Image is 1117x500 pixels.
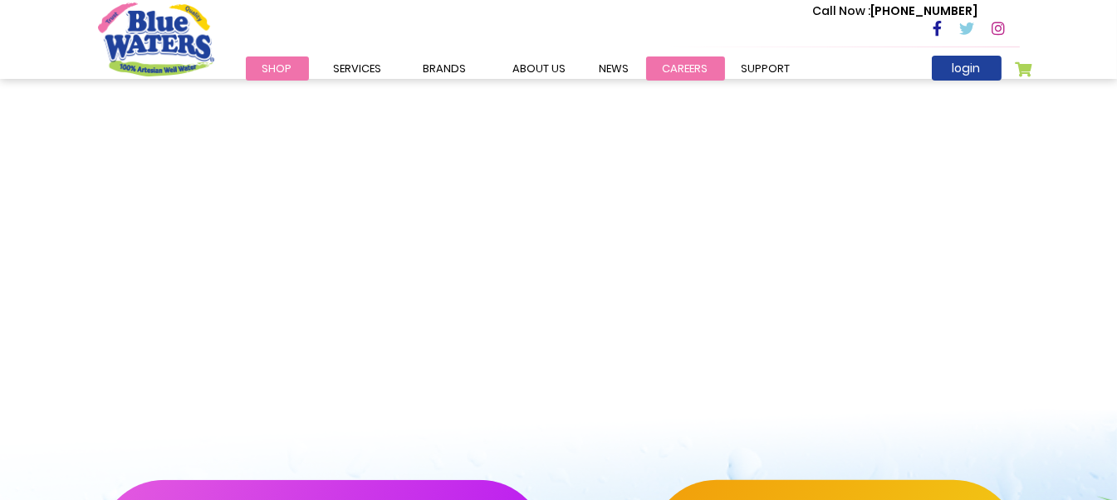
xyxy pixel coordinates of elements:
span: Brands [424,61,467,76]
span: Call Now : [813,2,871,19]
a: store logo [98,2,214,76]
a: support [725,56,807,81]
a: login [932,56,1002,81]
span: Shop [262,61,292,76]
a: News [583,56,646,81]
a: about us [497,56,583,81]
span: Services [334,61,382,76]
a: careers [646,56,725,81]
p: [PHONE_NUMBER] [813,2,978,20]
